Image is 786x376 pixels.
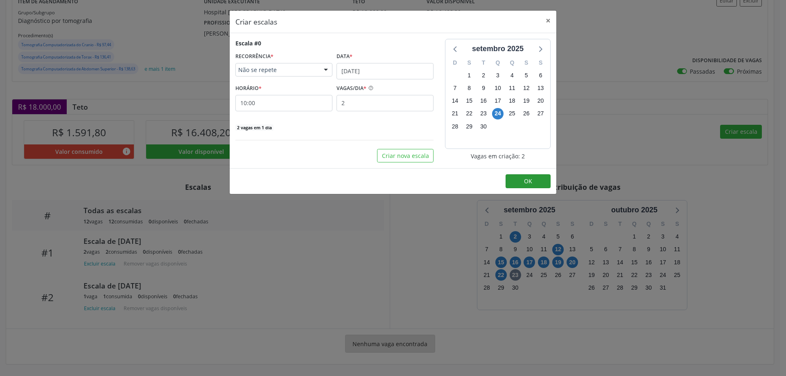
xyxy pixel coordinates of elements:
[477,56,491,69] div: T
[492,83,504,94] span: quarta-feira, 10 de setembro de 2025
[463,83,475,94] span: segunda-feira, 8 de setembro de 2025
[506,70,518,81] span: quinta-feira, 4 de setembro de 2025
[445,152,551,160] div: Vagas em criação: 2
[238,66,316,74] span: Não se repete
[505,56,519,69] div: Q
[521,95,532,107] span: sexta-feira, 19 de setembro de 2025
[337,63,434,79] input: Selecione uma data
[478,108,489,119] span: terça-feira, 23 de setembro de 2025
[521,83,532,94] span: sexta-feira, 12 de setembro de 2025
[337,50,352,63] label: Data
[506,174,551,188] button: OK
[521,108,532,119] span: sexta-feira, 26 de setembro de 2025
[463,70,475,81] span: segunda-feira, 1 de setembro de 2025
[235,50,273,63] label: RECORRÊNCIA
[521,70,532,81] span: sexta-feira, 5 de setembro de 2025
[492,70,504,81] span: quarta-feira, 3 de setembro de 2025
[449,83,461,94] span: domingo, 7 de setembro de 2025
[491,56,505,69] div: Q
[449,108,461,119] span: domingo, 21 de setembro de 2025
[463,108,475,119] span: segunda-feira, 22 de setembro de 2025
[506,95,518,107] span: quinta-feira, 18 de setembro de 2025
[535,83,547,94] span: sábado, 13 de setembro de 2025
[535,70,547,81] span: sábado, 6 de setembro de 2025
[449,95,461,107] span: domingo, 14 de setembro de 2025
[492,108,504,119] span: quarta-feira, 24 de setembro de 2025
[478,121,489,132] span: terça-feira, 30 de setembro de 2025
[366,82,374,91] ion-icon: help circle outline
[478,95,489,107] span: terça-feira, 16 de setembro de 2025
[506,83,518,94] span: quinta-feira, 11 de setembro de 2025
[492,95,504,107] span: quarta-feira, 17 de setembro de 2025
[463,121,475,132] span: segunda-feira, 29 de setembro de 2025
[448,56,462,69] div: D
[506,108,518,119] span: quinta-feira, 25 de setembro de 2025
[235,95,332,111] input: 00:00
[235,16,277,27] h5: Criar escalas
[449,121,461,132] span: domingo, 28 de setembro de 2025
[462,56,477,69] div: S
[235,82,262,95] label: HORÁRIO
[540,11,556,31] button: Close
[478,70,489,81] span: terça-feira, 2 de setembro de 2025
[377,149,434,163] button: Criar nova escala
[535,108,547,119] span: sábado, 27 de setembro de 2025
[337,82,366,95] label: VAGAS/DIA
[478,83,489,94] span: terça-feira, 9 de setembro de 2025
[533,56,548,69] div: S
[524,177,532,185] span: OK
[469,43,527,54] div: setembro 2025
[463,95,475,107] span: segunda-feira, 15 de setembro de 2025
[519,56,533,69] div: S
[235,39,261,47] div: Escala #0
[535,95,547,107] span: sábado, 20 de setembro de 2025
[235,124,273,131] span: 2 vagas em 1 dia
